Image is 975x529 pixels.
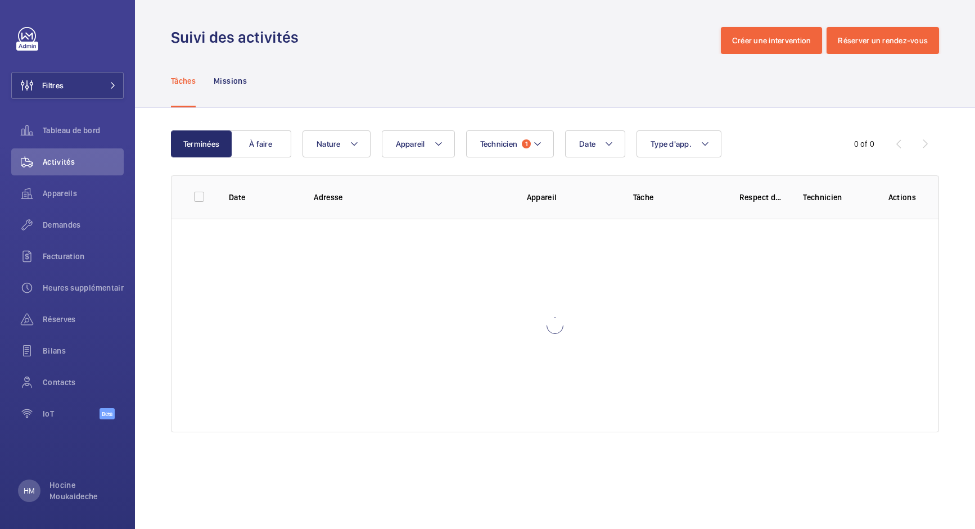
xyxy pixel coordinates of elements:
span: Date [579,139,595,148]
p: Appareil [527,192,615,203]
p: Adresse [314,192,508,203]
p: Tâches [171,75,196,87]
span: Appareil [396,139,425,148]
span: Bilans [43,345,124,356]
p: Technicien [803,192,870,203]
span: Heures supplémentaires [43,282,124,293]
p: Date [229,192,296,203]
p: Actions [888,192,916,203]
span: Type d'app. [651,139,692,148]
p: Tâche [633,192,721,203]
span: Réserves [43,314,124,325]
p: Missions [214,75,247,87]
p: Respect délai [739,192,785,203]
button: Type d'app. [637,130,721,157]
span: Filtres [42,80,64,91]
button: Réserver un rendez-vous [827,27,939,54]
span: Nature [317,139,341,148]
button: Technicien1 [466,130,554,157]
button: À faire [231,130,291,157]
span: Tableau de bord [43,125,124,136]
span: Technicien [480,139,518,148]
span: IoT [43,408,100,419]
span: 1 [522,139,531,148]
button: Nature [303,130,371,157]
span: Contacts [43,377,124,388]
span: Facturation [43,251,124,262]
span: Appareils [43,188,124,199]
button: Date [565,130,625,157]
p: HM [24,485,35,496]
p: Hocine Moukaideche [49,480,117,502]
button: Créer une intervention [721,27,823,54]
div: 0 of 0 [854,138,874,150]
button: Terminées [171,130,232,157]
button: Appareil [382,130,455,157]
button: Filtres [11,72,124,99]
h1: Suivi des activités [171,27,305,48]
span: Activités [43,156,124,168]
span: Beta [100,408,115,419]
span: Demandes [43,219,124,230]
